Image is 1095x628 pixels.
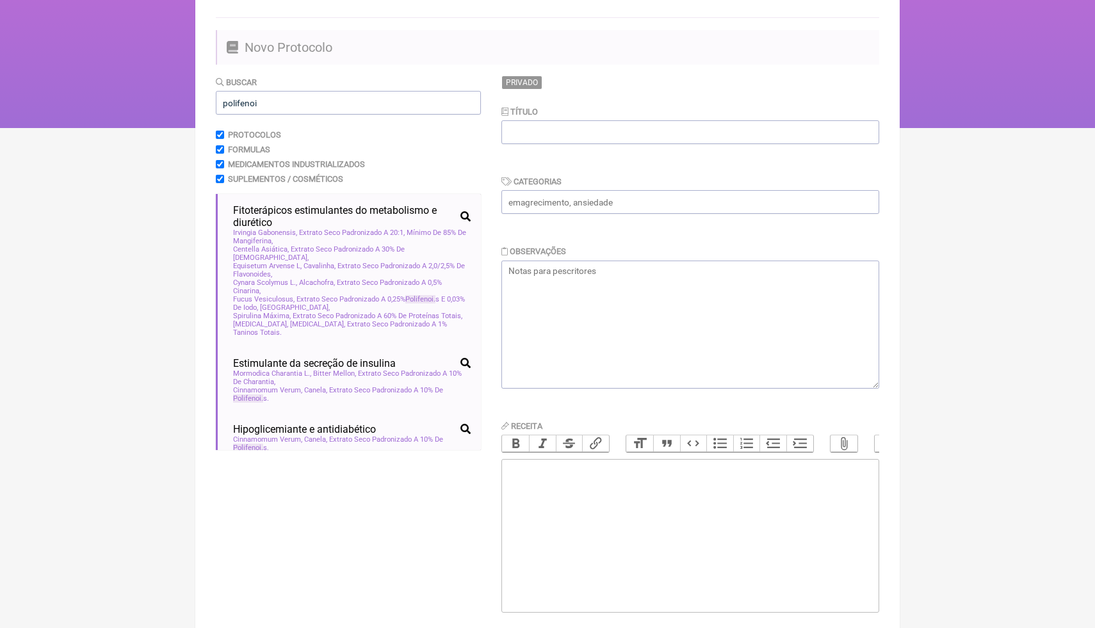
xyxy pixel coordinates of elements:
span: Fucus Vesiculosus, Extrato Seco Padronizado A 0,25% s E 0,03% De Iodo, [GEOGRAPHIC_DATA] [233,295,471,312]
button: Undo [875,435,902,452]
span: Polifenoi [233,394,263,403]
span: Spirulina Máxima, Extrato Seco Padronizado A 60% De Proteínas Totais [233,312,462,320]
span: Estimulante da secreção de insulina [233,357,396,369]
span: Privado [501,76,542,90]
button: Bold [502,435,529,452]
button: Attach Files [831,435,857,452]
button: Numbers [733,435,760,452]
button: Italic [529,435,556,452]
span: Cinnamomum Verum, Canela, Extrato Seco Padronizado A 10% De s [233,435,471,452]
span: Fitoterápicos estimulantes do metabolismo e diurético [233,204,455,229]
label: Medicamentos Industrializados [228,159,365,169]
label: Categorias [501,177,562,186]
span: [MEDICAL_DATA], [MEDICAL_DATA], Extrato Seco Padronizado A 1% Taninos Totais [233,320,471,337]
label: Buscar [216,77,257,87]
span: Cinnamomum Verum, Canela, Extrato Seco Padronizado A 10% De s [233,386,471,403]
button: Quote [653,435,680,452]
button: Link [582,435,609,452]
label: Título [501,107,538,117]
button: Bullets [706,435,733,452]
button: Heading [626,435,653,452]
input: emagrecimento, ansiedade [501,190,879,214]
label: Receita [501,421,542,431]
span: Polifenoi [233,444,263,452]
input: emagrecimento, ansiedade [216,91,481,115]
label: Suplementos / Cosméticos [228,174,343,184]
span: Polifenoi [405,295,435,303]
label: Protocolos [228,130,281,140]
span: Centella Asiática, Extrato Seco Padronizado A 30% De [DEMOGRAPHIC_DATA] [233,245,471,262]
span: Irvingia Gabonensis, Extrato Seco Padronizado A 20:1, Mínimo De 85% De Mangiferina [233,229,471,245]
h2: Novo Protocolo [216,30,879,65]
span: Mormodica Charantia L., Bitter Mellon, Extrato Seco Padronizado A 10% De Charantia [233,369,471,386]
button: Decrease Level [759,435,786,452]
label: Formulas [228,145,270,154]
span: Equisetum Arvense L, Cavalinha, Extrato Seco Padronizado A 2,0/2,5% De Flavonoides [233,262,471,278]
label: Observações [501,246,566,256]
span: Hipoglicemiante e antidiabético [233,423,376,435]
button: Increase Level [786,435,813,452]
button: Strikethrough [556,435,583,452]
button: Code [680,435,707,452]
span: Cynara Scolymus L., Alcachofra, Extrato Seco Padronizado A 0,5% Cinarina [233,278,471,295]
